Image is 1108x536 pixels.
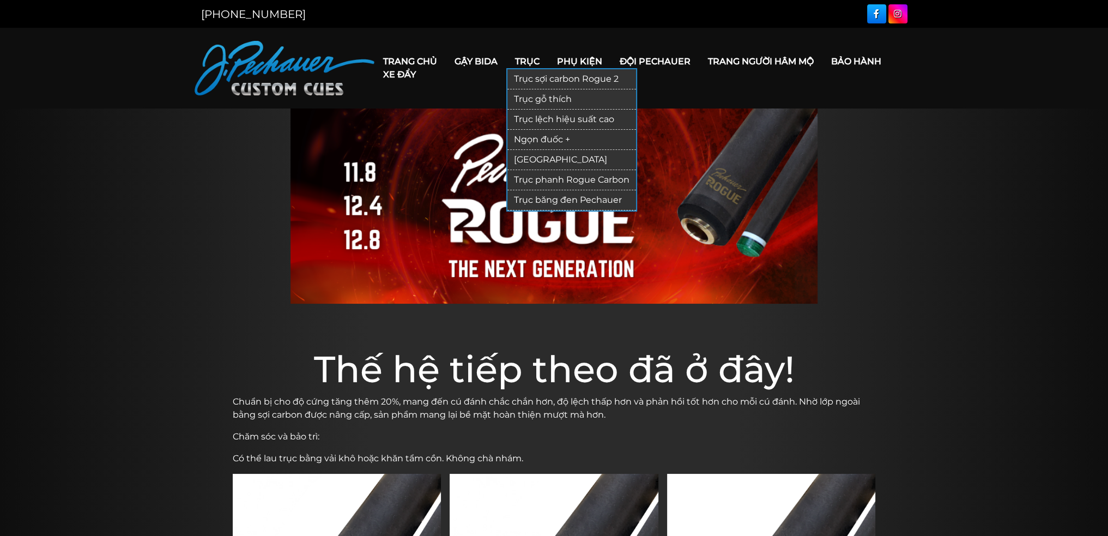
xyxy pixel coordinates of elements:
a: Đội Pechauer [611,47,699,75]
font: Chăm sóc và bảo trì: [233,431,319,442]
font: Chuẩn bị cho độ cứng tăng thêm 20%, mang đến cú đánh chắc chắn hơn, độ lệch thấp hơn và phản hồi ... [233,396,860,420]
a: Trang người hâm mộ [699,47,822,75]
a: Trục băng đen Pechauer [507,190,636,210]
a: [PHONE_NUMBER] [201,8,306,21]
a: Trục [506,47,548,75]
font: Trang chủ [383,56,437,67]
font: Trục phanh Rogue Carbon [514,174,629,185]
font: Phụ kiện [557,56,602,67]
a: Gậy bida [446,47,506,75]
font: Trang người hâm mộ [708,56,814,67]
a: Trục phanh Rogue Carbon [507,170,636,190]
font: Đội Pechauer [620,56,691,67]
font: Bảo hành [831,56,881,67]
font: Thế hệ tiếp theo đã ở đây! [314,347,795,392]
a: Phụ kiện [548,47,611,75]
font: Trục sợi carbon Rogue 2 [514,74,619,84]
a: Trục gỗ thích [507,89,636,110]
a: Trang chủ [374,47,446,75]
font: Xe đẩy [383,69,416,80]
font: Có thể lau trục bằng vải khô hoặc khăn tẩm cồn. Không chà nhám. [233,453,523,463]
a: Xe đẩy [374,61,425,88]
font: Trục [515,56,540,67]
img: Cơ Pechauer Custom [195,41,374,95]
font: [GEOGRAPHIC_DATA] [514,154,607,165]
font: Trục lệch hiệu suất cao [514,114,614,124]
a: Trục lệch hiệu suất cao [507,110,636,130]
font: Trục băng đen Pechauer [514,195,622,205]
a: Ngọn đuốc + [507,130,636,150]
font: Gậy bida [455,56,498,67]
font: Trục gỗ thích [514,94,572,104]
a: Trục sợi carbon Rogue 2 [507,69,636,89]
a: Bảo hành [822,47,890,75]
a: [GEOGRAPHIC_DATA] [507,150,636,170]
font: Ngọn đuốc + [514,134,570,144]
